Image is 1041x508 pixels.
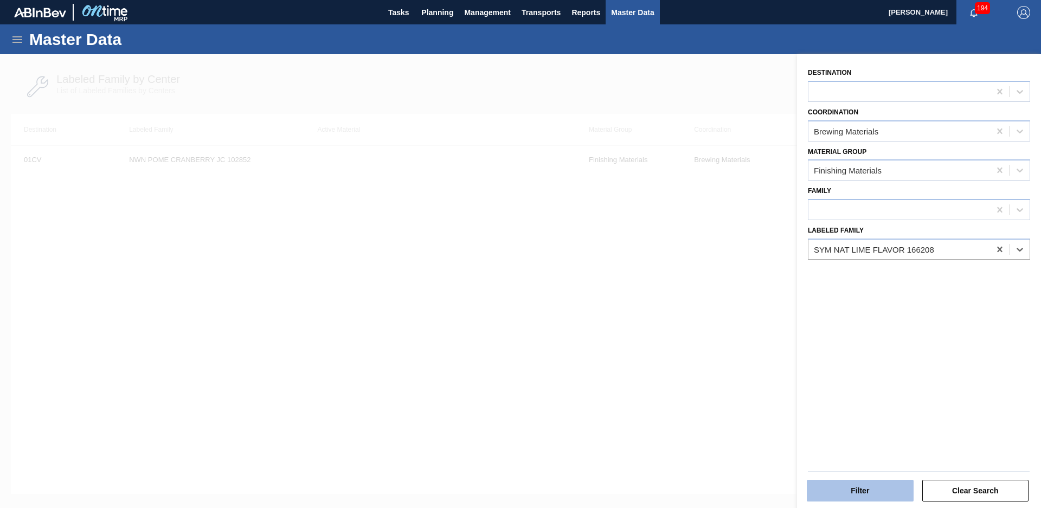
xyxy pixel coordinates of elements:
label: Family [808,187,831,195]
label: Destination [808,69,851,76]
h1: Master Data [29,33,222,46]
span: Management [464,6,511,19]
span: Reports [571,6,600,19]
button: Notifications [956,5,991,20]
button: Clear Search [922,480,1029,501]
span: Transports [522,6,561,19]
label: Coordination [808,108,858,116]
div: SYM NAT LIME FLAVOR 166208 [814,245,934,254]
label: Labeled Family [808,227,864,234]
span: 194 [975,2,990,14]
span: Tasks [387,6,410,19]
span: Master Data [611,6,654,19]
span: Planning [421,6,453,19]
img: TNhmsLtSVTkK8tSr43FrP2fwEKptu5GPRR3wAAAABJRU5ErkJggg== [14,8,66,17]
div: Brewing Materials [814,126,878,136]
div: Finishing Materials [814,166,882,175]
button: Filter [807,480,914,501]
img: Logout [1017,6,1030,19]
label: Material Group [808,148,866,156]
